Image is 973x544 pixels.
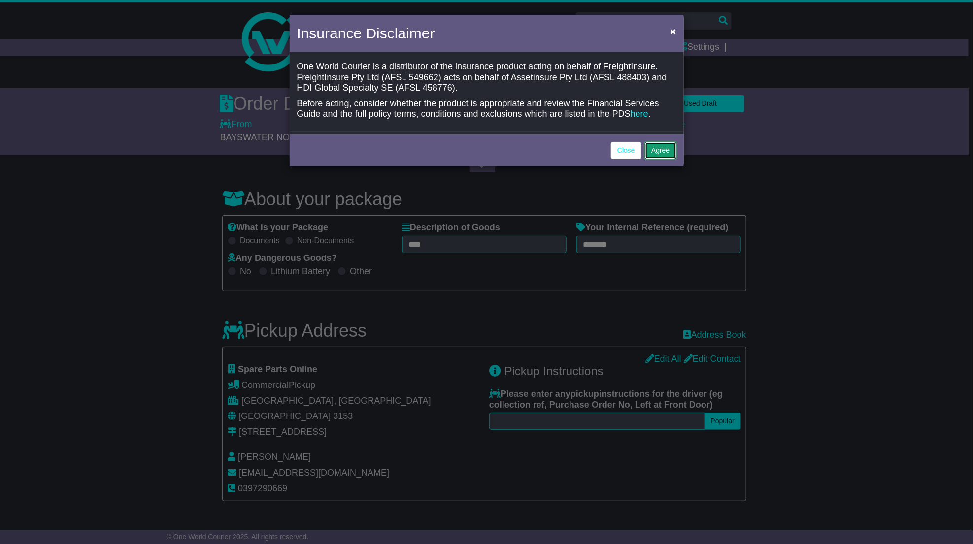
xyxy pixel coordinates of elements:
[611,142,641,159] a: Close
[645,142,676,159] button: Agree
[297,98,676,120] p: Before acting, consider whether the product is appropriate and review the Financial Services Guid...
[631,109,648,119] a: here
[665,21,681,41] button: Close
[297,22,435,44] h4: Insurance Disclaimer
[670,26,676,37] span: ×
[297,62,676,94] p: One World Courier is a distributor of the insurance product acting on behalf of FreightInsure. Fr...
